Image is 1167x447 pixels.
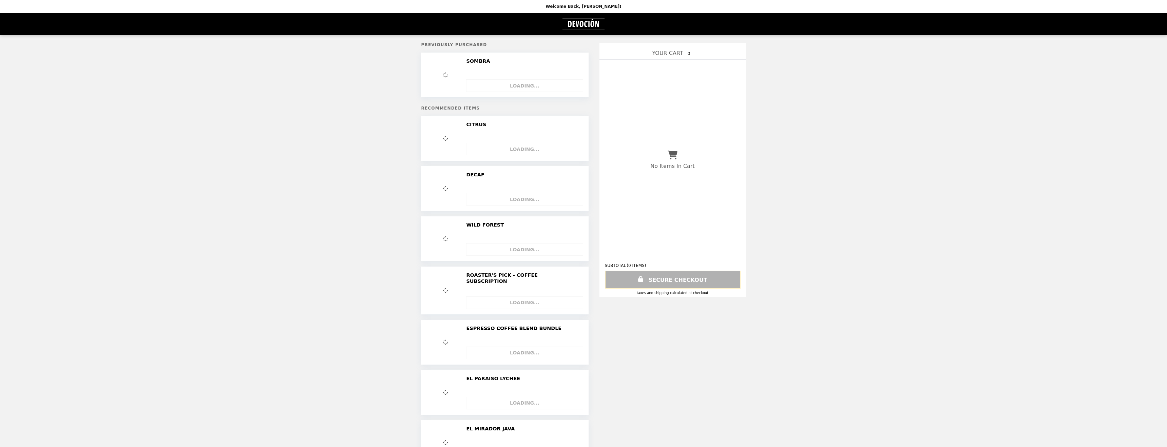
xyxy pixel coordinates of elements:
p: No Items In Cart [650,163,694,169]
span: ( 0 ITEMS ) [627,263,646,268]
img: Brand Logo [561,17,606,31]
span: 0 [685,50,693,58]
h2: DECAF [466,172,487,178]
p: Welcome Back, [PERSON_NAME]! [546,4,621,9]
h5: Previously Purchased [421,42,588,47]
span: SUBTOTAL [605,263,627,268]
h2: WILD FOREST [466,222,506,228]
h2: CITRUS [466,121,489,128]
h2: ROASTER'S PICK - COFFEE SUBSCRIPTION [466,272,580,285]
h2: SOMBRA [466,58,493,64]
h2: EL MIRADOR JAVA [466,426,517,432]
span: YOUR CART [652,50,683,56]
h2: ESPRESSO COFFEE BLEND BUNDLE [466,325,564,331]
h2: EL PARAISO LYCHEE [466,375,523,382]
div: Taxes and Shipping calculated at checkout [605,291,741,295]
h5: Recommended Items [421,106,588,111]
